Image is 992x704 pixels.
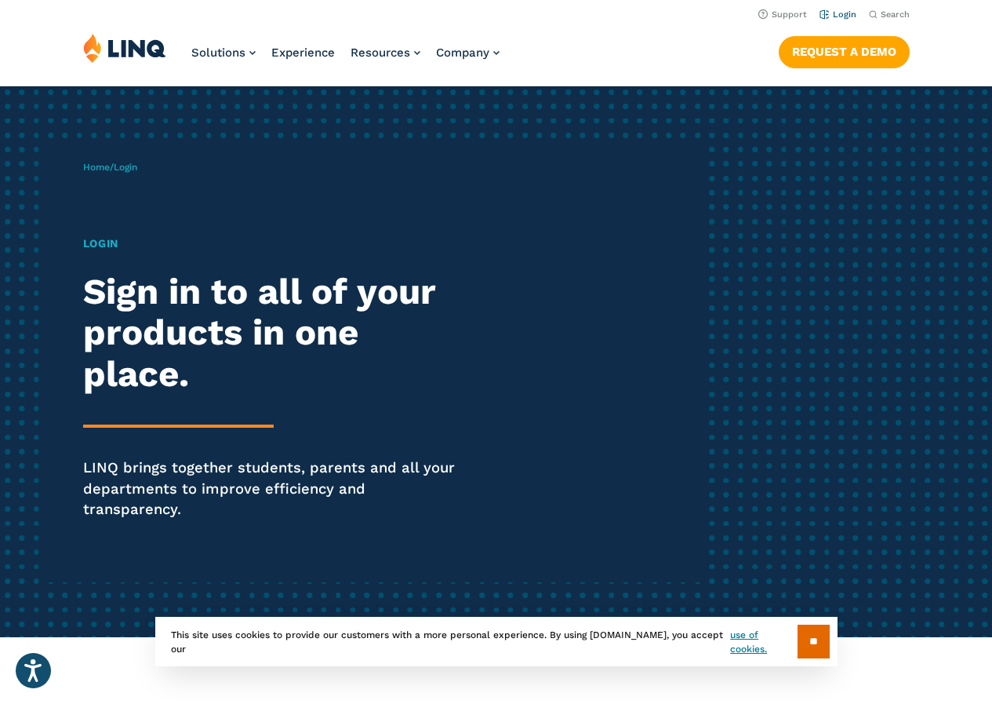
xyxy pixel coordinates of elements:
[83,33,166,63] img: LINQ | K‑12 Software
[351,46,410,60] span: Resources
[114,162,137,173] span: Login
[869,9,910,20] button: Open Search Bar
[191,46,245,60] span: Solutions
[779,36,910,67] a: Request a Demo
[191,46,256,60] a: Solutions
[758,9,807,20] a: Support
[83,162,137,173] span: /
[155,617,838,666] div: This site uses cookies to provide our customers with a more personal experience. By using [DOMAIN...
[83,235,465,252] h1: Login
[436,46,500,60] a: Company
[730,628,797,656] a: use of cookies.
[779,33,910,67] nav: Button Navigation
[819,9,856,20] a: Login
[83,162,110,173] a: Home
[881,9,910,20] span: Search
[351,46,420,60] a: Resources
[83,272,465,396] h2: Sign in to all of your products in one place.
[83,458,465,520] p: LINQ brings together students, parents and all your departments to improve efficiency and transpa...
[271,46,335,60] a: Experience
[436,46,489,60] span: Company
[191,33,500,85] nav: Primary Navigation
